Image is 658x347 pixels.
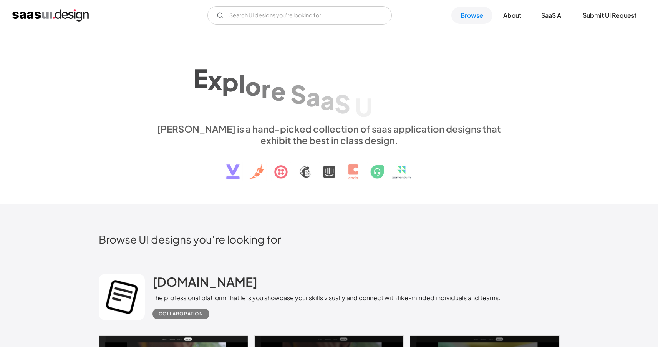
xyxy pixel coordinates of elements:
div: E [193,63,208,93]
div: r [261,73,271,103]
form: Email Form [207,6,392,25]
div: Collaboration [159,309,203,319]
div: o [245,71,261,100]
a: [DOMAIN_NAME] [152,274,257,293]
a: home [12,9,89,22]
a: Submit UI Request [573,7,646,24]
div: S [335,88,350,118]
div: S [290,79,306,108]
div: a [320,85,335,115]
div: e [271,76,286,106]
img: text, icon, saas logo [213,146,446,186]
h2: [DOMAIN_NAME] [152,274,257,289]
div: a [306,82,320,111]
div: x [208,65,222,94]
div: l [239,68,245,98]
a: SaaS Ai [532,7,572,24]
input: Search UI designs you're looking for... [207,6,392,25]
div: U [355,92,373,122]
h1: Explore SaaS UI design patterns & interactions. [152,56,506,116]
a: Browse [451,7,492,24]
h2: Browse UI designs you’re looking for [99,232,560,246]
div: p [222,66,239,96]
div: [PERSON_NAME] is a hand-picked collection of saas application designs that exhibit the best in cl... [152,123,506,146]
div: The professional platform that lets you showcase your skills visually and connect with like-minde... [152,293,501,302]
a: About [494,7,530,24]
